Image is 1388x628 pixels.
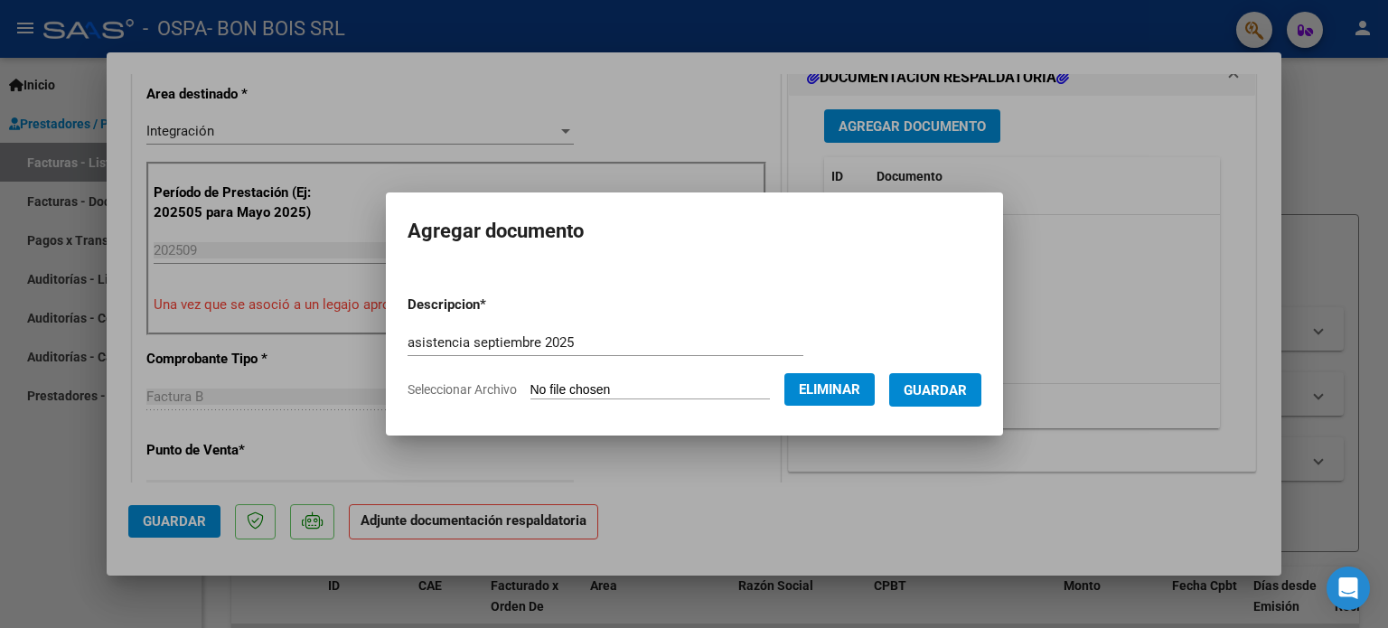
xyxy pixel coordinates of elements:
[904,382,967,398] span: Guardar
[408,214,981,248] h2: Agregar documento
[889,373,981,407] button: Guardar
[1327,567,1370,610] div: Open Intercom Messenger
[784,373,875,406] button: Eliminar
[408,382,517,397] span: Seleccionar Archivo
[799,381,860,398] span: Eliminar
[408,295,580,315] p: Descripcion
